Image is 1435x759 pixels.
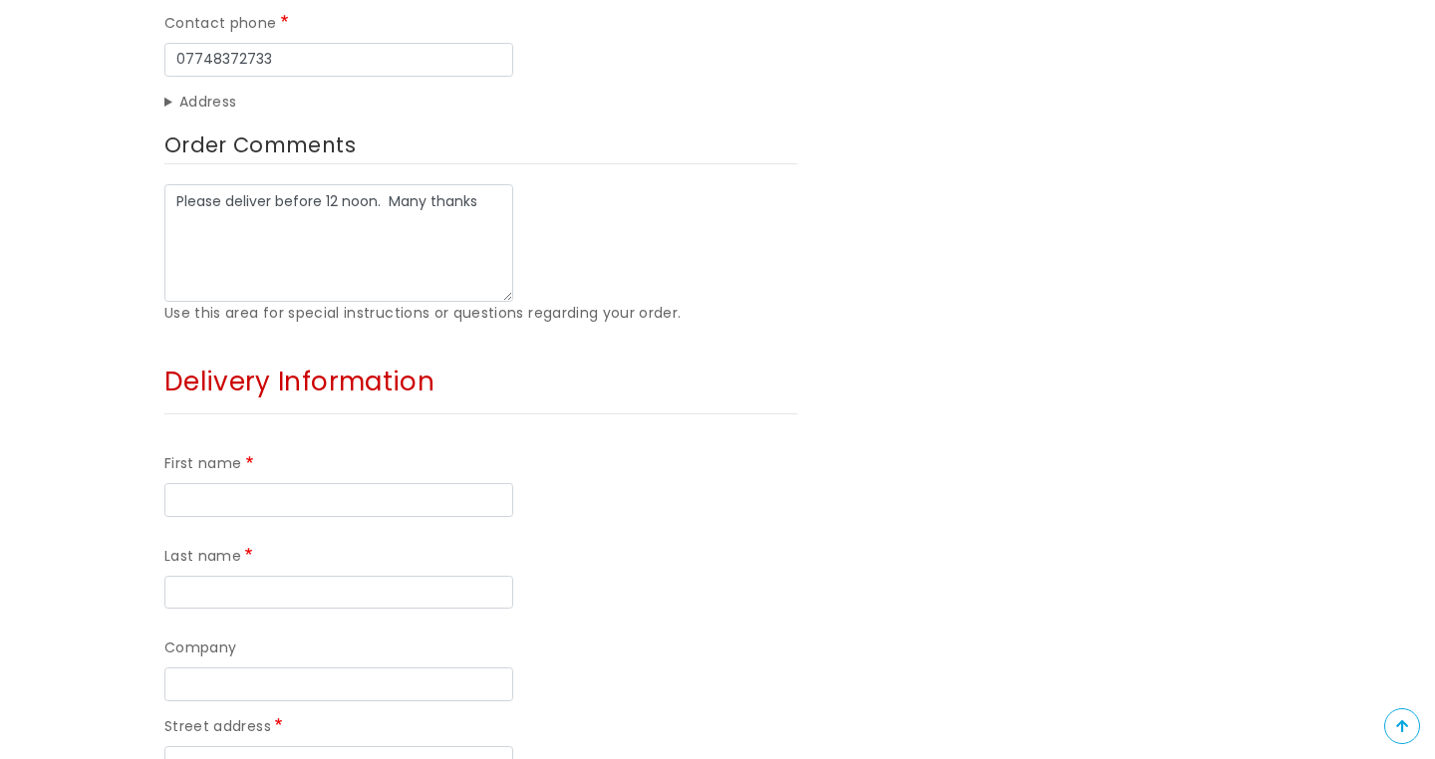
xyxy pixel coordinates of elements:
label: Contact phone [164,12,292,36]
div: Use this area for special instructions or questions regarding your order. [164,302,797,326]
label: Last name [164,545,257,569]
label: Company [164,636,236,660]
label: Street address [164,715,286,739]
label: First name [164,452,257,476]
summary: Address [164,91,797,115]
label: Order Comments [164,127,797,164]
span: Delivery Information [164,364,434,399]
